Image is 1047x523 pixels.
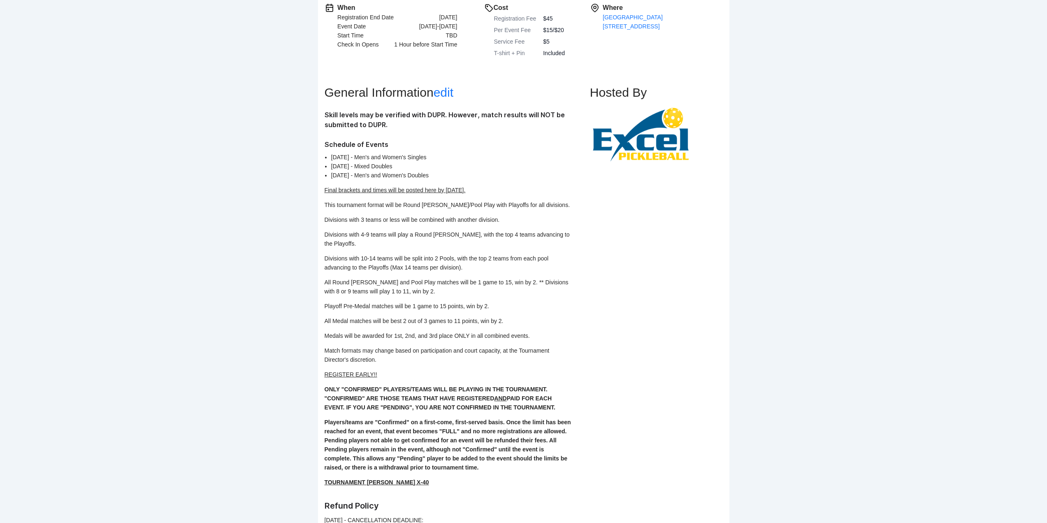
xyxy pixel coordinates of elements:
p: This tournament format will be Round [PERSON_NAME]/Pool Play with Playoffs for all divisions. [325,200,571,209]
p: Divisions with 3 teams or less will be combined with another division. [325,215,571,224]
p: Divisions with 4-9 teams will play a Round [PERSON_NAME], with the top 4 teams advancing to the P... [325,230,571,248]
div: TBD [446,31,457,40]
h2: Hosted By [590,85,723,100]
h3: Schedule of Events [325,139,571,149]
h2: Refund Policy [325,500,571,511]
p: All Round [PERSON_NAME] and Pool Play matches will be 1 game to 15, win by 2. ** Divisions with 8... [325,278,571,296]
u: Final brackets and times will be posted here by [DATE]. [325,187,466,193]
h2: General Information [325,85,590,100]
strong: ONLY "CONFIRMED" PLAYERS/TEAMS WILL BE PLAYING IN THE TOURNAMENT. "CONFIRMED" ARE THOSE TEAMS THA... [325,386,555,411]
div: [DATE] [439,13,457,22]
img: excel.png [590,106,693,163]
li: [DATE] - Men's and Women's Doubles [331,171,571,180]
p: Playoff Pre-Medal matches will be 1 game to 15 points, win by 2. [325,302,571,311]
div: Registration End Date [337,13,394,22]
u: AND [494,395,506,402]
td: $15/$20 [543,24,565,36]
li: [DATE] - Mixed Doubles [331,162,571,171]
a: edit [434,86,453,99]
th: Registration Fee [494,13,543,24]
td: $5 [543,36,565,47]
p: Divisions with 10-14 teams will be split into 2 Pools, with the top 2 teams from each pool advanc... [325,254,571,272]
div: Event Date [337,22,366,31]
p: All Medal matches will be best 2 out of 3 games to 11 points, win by 2. [325,316,571,325]
div: Check In Opens [337,40,378,49]
div: 1 Hour before Start Time [394,40,457,49]
h3: Skill levels may be verified with DUPR. However, match results will NOT be submitted to DUPR. [325,110,571,130]
u: TOURNAMENT [PERSON_NAME] X-40 [325,479,429,486]
a: [GEOGRAPHIC_DATA][STREET_ADDRESS] [603,14,663,30]
td: Included [543,47,565,59]
div: Start Time [337,31,364,40]
u: REGISTER EARLY!! [325,371,377,378]
div: Where [603,3,722,13]
p: Medals will be awarded for 1st, 2nd, and 3rd place ONLY in all combined events. [325,331,571,340]
strong: Players/teams are "Confirmed" on a first-come, first-served basis. Once the limit has been reache... [325,419,571,471]
li: [DATE] - Men's and Women's Singles [331,153,571,162]
div: [DATE]-[DATE] [419,22,457,31]
div: When [337,3,457,13]
th: T-shirt + Pin [494,47,543,59]
td: $45 [543,13,565,24]
p: Match formats may change based on participation and court capacity, at the Tournament Director's ... [325,346,571,364]
th: Per Event Fee [494,24,543,36]
th: Service Fee [494,36,543,47]
div: Cost [494,3,566,13]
